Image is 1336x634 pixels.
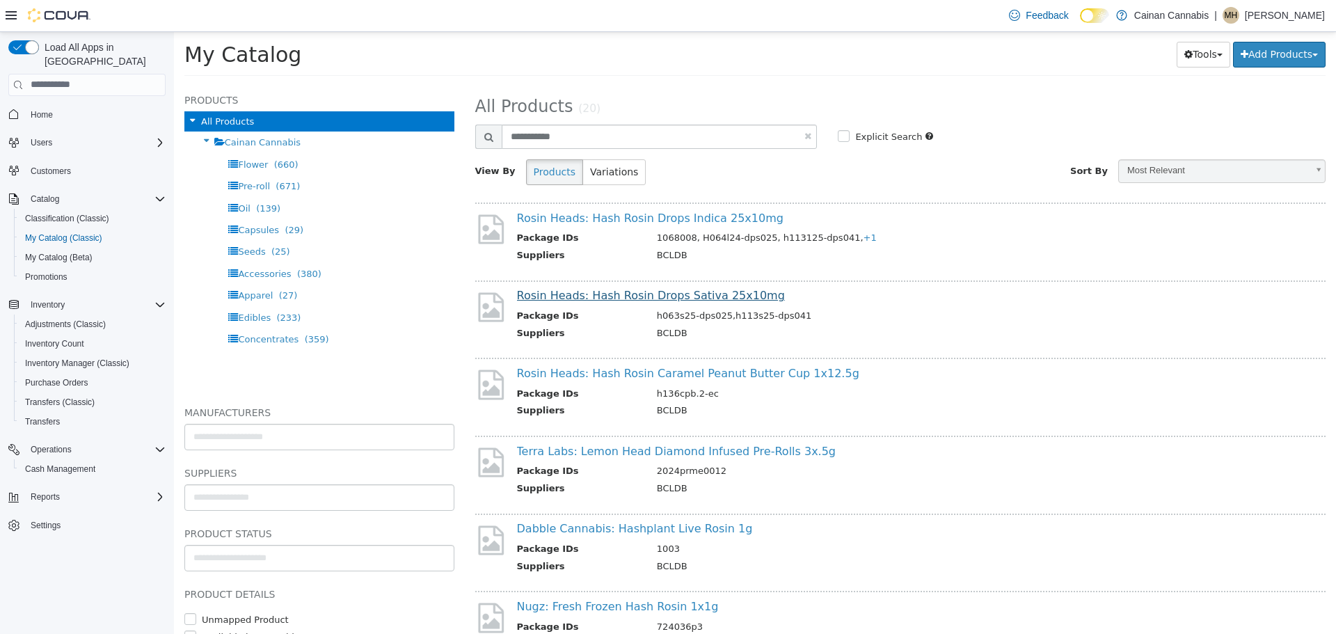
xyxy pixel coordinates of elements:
td: 2024prme0012 [472,432,1121,450]
a: Rosin Heads: Hash Rosin Drops Sativa 25x10mg [343,257,611,270]
span: (27) [105,258,124,269]
button: Reports [25,489,65,505]
td: BCLDB [472,294,1121,312]
img: missing-image.png [301,335,333,370]
a: Adjustments (Classic) [19,316,111,333]
span: Feedback [1026,8,1068,22]
span: (29) [111,193,129,203]
img: missing-image.png [301,413,333,447]
button: Purchase Orders [14,373,171,393]
span: Home [31,109,53,120]
span: Transfers (Classic) [25,397,95,408]
span: Home [25,106,166,123]
span: Catalog [31,193,59,205]
button: Add Products [1059,10,1152,35]
button: My Catalog (Classic) [14,228,171,248]
a: Cash Management [19,461,101,477]
span: All Products [301,65,399,84]
span: (139) [82,171,106,182]
span: Users [31,137,52,148]
td: BCLDB [472,450,1121,467]
a: Rosin Heads: Hash Rosin Caramel Peanut Butter Cup 1x12.5g [343,335,685,348]
button: Catalog [25,191,65,207]
td: BCLDB [472,372,1121,389]
button: My Catalog (Beta) [14,248,171,267]
a: Nugz: Fresh Frozen Hash Rosin 1x1g [343,568,545,581]
span: My Catalog (Beta) [25,252,93,263]
button: Adjustments (Classic) [14,315,171,334]
td: h136cpb.2-ec [472,355,1121,372]
td: 1003 [472,510,1121,528]
small: (20) [404,70,427,83]
a: Feedback [1003,1,1074,29]
span: Catalog [25,191,166,207]
td: BCLDB [472,216,1121,234]
span: Inventory Count [25,338,84,349]
span: Reports [31,491,60,502]
span: MH [1225,7,1238,24]
span: Purchase Orders [19,374,166,391]
span: Classification (Classic) [19,210,166,227]
div: Michelle Hodgson [1223,7,1239,24]
button: Reports [3,487,171,507]
span: Apparel [64,258,99,269]
span: Seeds [64,214,91,225]
span: Classification (Classic) [25,213,109,224]
th: Package IDs [343,355,472,372]
span: Operations [25,441,166,458]
th: Suppliers [343,528,472,545]
a: My Catalog (Classic) [19,230,108,246]
label: Unmapped Product [24,581,115,595]
button: Users [3,133,171,152]
a: Home [25,106,58,123]
a: Terra Labs: Lemon Head Diamond Infused Pre-Rolls 3x.5g [343,413,662,426]
button: Operations [3,440,171,459]
span: Most Relevant [945,128,1133,150]
button: Variations [408,127,472,153]
button: Transfers (Classic) [14,393,171,412]
img: Cova [28,8,90,22]
span: Pre-roll [64,149,96,159]
span: Load All Apps in [GEOGRAPHIC_DATA] [39,40,166,68]
span: Inventory [31,299,65,310]
button: Transfers [14,412,171,431]
th: Package IDs [343,199,472,216]
span: +1 [690,200,703,211]
img: missing-image.png [301,569,333,603]
span: Inventory Manager (Classic) [19,355,166,372]
td: h063s25-dps025,h113s25-dps041 [472,277,1121,294]
span: Settings [31,520,61,531]
th: Suppliers [343,216,472,234]
a: Settings [25,517,66,534]
span: (671) [102,149,126,159]
span: My Catalog (Classic) [25,232,102,244]
span: Customers [25,162,166,180]
input: Dark Mode [1080,8,1109,23]
span: (233) [102,280,127,291]
span: Customers [31,166,71,177]
span: Adjustments (Classic) [25,319,106,330]
span: Cash Management [25,463,95,475]
span: Cash Management [19,461,166,477]
button: Catalog [3,189,171,209]
span: Capsules [64,193,105,203]
button: Customers [3,161,171,181]
a: Promotions [19,269,73,285]
span: (25) [97,214,116,225]
img: missing-image.png [301,491,333,525]
nav: Complex example [8,99,166,572]
span: Transfers [25,416,60,427]
span: 1068008, H064l24-dps025, h113125-dps041, [483,200,703,211]
th: Suppliers [343,450,472,467]
a: Transfers [19,413,65,430]
span: Users [25,134,166,151]
a: Classification (Classic) [19,210,115,227]
th: Package IDs [343,588,472,605]
img: missing-image.png [301,258,333,292]
h5: Products [10,60,280,77]
td: 724036p3 [472,588,1121,605]
span: (380) [123,237,148,247]
span: Transfers (Classic) [19,394,166,411]
h5: Suppliers [10,433,280,450]
a: Transfers (Classic) [19,394,100,411]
